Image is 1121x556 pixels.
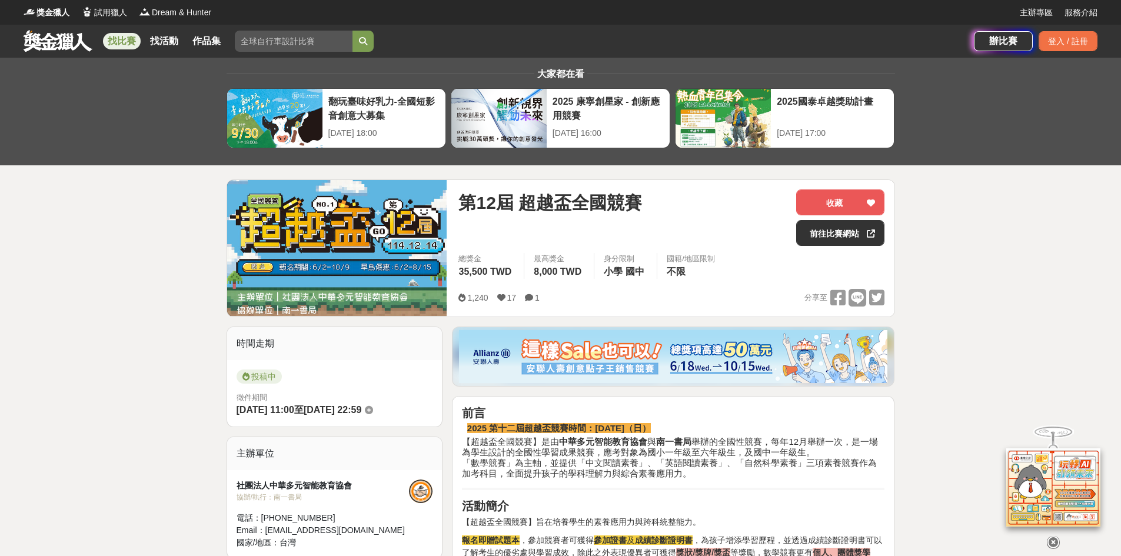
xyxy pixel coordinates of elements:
strong: 報名即贈試題本 [462,535,520,545]
div: [DATE] 16:00 [553,127,664,139]
div: 2025 康寧創星家 - 創新應用競賽 [553,95,664,121]
img: Cover Image [227,180,447,316]
div: Email： [EMAIL_ADDRESS][DOMAIN_NAME] [237,524,410,537]
div: [DATE] 18:00 [328,127,440,139]
strong: 參加證書 [594,535,627,545]
img: Logo [139,6,151,18]
span: 大家都在看 [534,69,587,79]
span: 17 [507,293,517,302]
a: Logo獎金獵人 [24,6,69,19]
img: Logo [24,6,35,18]
div: 翻玩臺味好乳力-全國短影音創意大募集 [328,95,440,121]
a: 作品集 [188,33,225,49]
span: 及 [594,535,693,545]
a: 2025 康寧創星家 - 創新應用競賽[DATE] 16:00 [451,88,670,148]
span: 1 [535,293,540,302]
a: 2025國泰卓越獎助計畫[DATE] 17:00 [675,88,894,148]
div: 國籍/地區限制 [667,253,715,265]
img: dcc59076-91c0-4acb-9c6b-a1d413182f46.png [459,330,887,383]
span: 投稿中 [237,369,282,384]
div: 2025國泰卓越獎助計畫 [777,95,888,121]
strong: 前言 [462,407,485,420]
span: 試用獵人 [94,6,127,19]
div: 時間走期 [227,327,443,360]
span: 台灣 [280,538,296,547]
span: [DATE] 22:59 [304,405,361,415]
span: 總獎金 [458,253,514,265]
a: 找活動 [145,33,183,49]
a: 翻玩臺味好乳力-全國短影音創意大募集[DATE] 18:00 [227,88,446,148]
span: 國中 [626,267,644,277]
h4: 【超越盃全國競賽】是由 與 舉辦的全國性競賽，每年12月舉辦一次，是一場為學生設計的全國性學習成果競賽，應考對象為國小一年級至六年級生，及國中一年級生。 「數學競賽」為主軸，並提供「中文閱讀素養... [462,437,884,479]
div: 登入 / 註冊 [1039,31,1097,51]
div: 協辦/執行： 南一書局 [237,492,410,502]
span: 8,000 TWD [534,267,581,277]
span: 小學 [604,267,623,277]
span: 徵件期間 [237,393,267,402]
span: 1,240 [467,293,488,302]
div: 主辦單位 [227,437,443,470]
img: d2146d9a-e6f6-4337-9592-8cefde37ba6b.png [1006,448,1100,527]
strong: 2025 第十二屆超越盃競賽時間：[DATE]（日） [467,423,651,433]
span: Dream & Hunter [152,6,211,19]
a: 服務介紹 [1065,6,1097,19]
a: 找比賽 [103,33,141,49]
span: [DATE] 11:00 [237,405,294,415]
strong: 成績診斷證明書 [635,535,693,545]
div: 身分限制 [604,253,647,265]
div: 社團法人中華多元智能教育協會 [237,480,410,492]
a: 主辦專區 [1020,6,1053,19]
span: 至 [294,405,304,415]
span: 獎金獵人 [36,6,69,19]
span: 最高獎金 [534,253,584,265]
p: 【超越盃全國競賽】旨在培養學生的素養應用力與跨科統整能力。 [462,516,884,528]
span: 35,500 TWD [458,267,511,277]
strong: 中華多元智能教育協會 [559,437,647,447]
span: 不限 [667,267,686,277]
div: 電話： [PHONE_NUMBER] [237,512,410,524]
span: 國家/地區： [237,538,280,547]
strong: 南一書局 [656,437,691,447]
button: 收藏 [796,189,884,215]
a: LogoDream & Hunter [139,6,211,19]
strong: 活動簡介 [462,500,509,512]
div: [DATE] 17:00 [777,127,888,139]
img: Logo [81,6,93,18]
a: 前往比賽網站 [796,220,884,246]
input: 全球自行車設計比賽 [235,31,352,52]
a: 辦比賽 [974,31,1033,51]
a: Logo試用獵人 [81,6,127,19]
span: 分享至 [804,289,827,307]
span: 第12屆 超越盃全國競賽 [458,189,642,216]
